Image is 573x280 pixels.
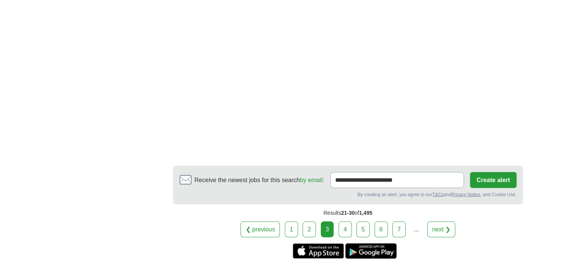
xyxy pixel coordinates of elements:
[300,176,323,183] a: by email
[180,191,517,198] div: By creating an alert, you agree to our and , and Cookie Use.
[359,209,372,216] span: 1,495
[392,221,406,237] a: 7
[356,221,370,237] a: 5
[303,221,316,237] a: 2
[451,192,480,197] a: Privacy Notice
[293,243,344,258] a: Get the iPhone app
[240,221,280,237] a: ❮ previous
[339,221,352,237] a: 4
[341,209,355,216] span: 21-30
[409,222,424,237] div: ...
[345,243,397,258] a: Get the Android app
[375,221,388,237] a: 6
[470,172,516,188] button: Create alert
[321,221,334,237] div: 3
[285,221,298,237] a: 1
[427,221,455,237] a: next ❯
[195,175,324,184] span: Receive the newest jobs for this search :
[173,204,523,221] div: Results of
[432,192,443,197] a: T&Cs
